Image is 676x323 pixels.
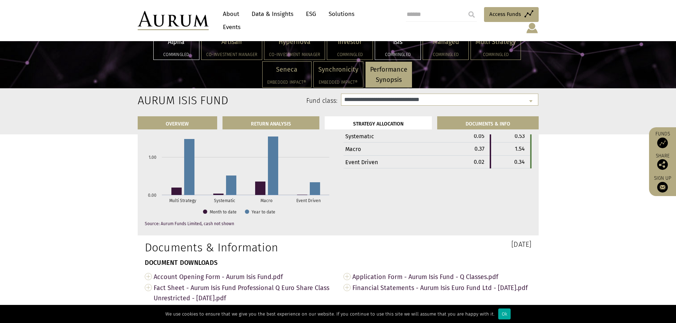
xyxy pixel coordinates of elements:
td: 0.34 [490,155,531,168]
text: 0.00 [148,193,156,198]
h5: Commingled [428,52,464,57]
a: OVERVIEW [138,116,218,129]
h1: Documents & Information [145,241,333,254]
div: Ok [498,308,511,319]
p: Investor [332,37,368,47]
span: Application Form - Aurum Isis Fund - Q Classes.pdf [352,271,532,282]
p: Hypernova [269,37,320,47]
img: Access Funds [657,138,668,148]
span: Fact Sheet - Aurum Isis Fund Professional Q Euro Share Class Unrestricted - [DATE].pdf [154,282,333,303]
a: RETURN ANALYSIS [222,116,319,129]
td: 1.54 [490,143,531,156]
h5: Commingled [476,52,516,57]
p: Multi Strategy [476,37,516,47]
text: Multi Strategy [169,198,196,203]
td: 0.37 [449,143,490,156]
h5: Embedded Impact® [318,80,358,84]
a: DOCUMENTS & INFO [437,116,539,129]
img: Share this post [657,159,668,170]
text: Month to date [210,210,237,215]
td: 0.53 [490,129,531,143]
td: 0.05 [449,129,490,143]
label: Fund class: [206,96,338,106]
a: About [219,7,243,21]
h5: Co-investment Manager [206,52,257,57]
h3: [DATE] [344,241,532,248]
span: Financial Statements - Aurum Isis Euro Fund Ltd - [DATE].pdf [352,282,532,293]
a: Sign up [653,175,672,193]
h2: Aurum Isis Fund [138,94,196,107]
img: account-icon.svg [526,22,539,34]
p: Isis [380,37,416,47]
td: Macro [344,143,449,156]
text: 1.00 [149,155,156,160]
p: Seneca [267,65,307,75]
h5: Commingled [380,52,416,57]
p: Alpha [158,37,194,47]
td: Systematic [344,129,449,143]
p: Synchronicity [318,65,358,75]
span: Access Funds [489,10,521,18]
h5: Commingled [332,52,368,57]
td: 0.02 [449,155,490,168]
h5: Commingled [158,52,194,57]
img: Sign up to our newsletter [657,182,668,193]
a: Solutions [325,7,358,21]
p: Performance Synopsis [370,65,407,85]
a: Data & Insights [248,7,297,21]
text: Macro [260,198,273,203]
h5: Co-investment Manager [269,52,320,57]
td: Event Driven [344,155,449,168]
text: Event Driven [296,198,320,203]
p: Managed [428,37,464,47]
p: Artisan [206,37,257,47]
img: Aurum [138,11,209,30]
input: Submit [465,7,479,22]
a: Access Funds [484,7,539,22]
h5: Embedded Impact® [267,80,307,84]
a: ESG [302,7,320,21]
div: Share [653,154,672,170]
strong: DOCUMENT DOWNLOADS [145,259,218,267]
p: Source: Aurum Funds Limited, cash not shown [145,222,333,226]
a: Funds [653,131,672,148]
span: Financial Statements - Aurum Isis Fund Ltd - [DATE].pdf [154,303,333,314]
text: Systematic [214,198,235,203]
a: Events [219,21,241,34]
span: Account Opening Form - Aurum Isis Fund.pdf [154,271,333,282]
text: Year to date [252,210,275,215]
